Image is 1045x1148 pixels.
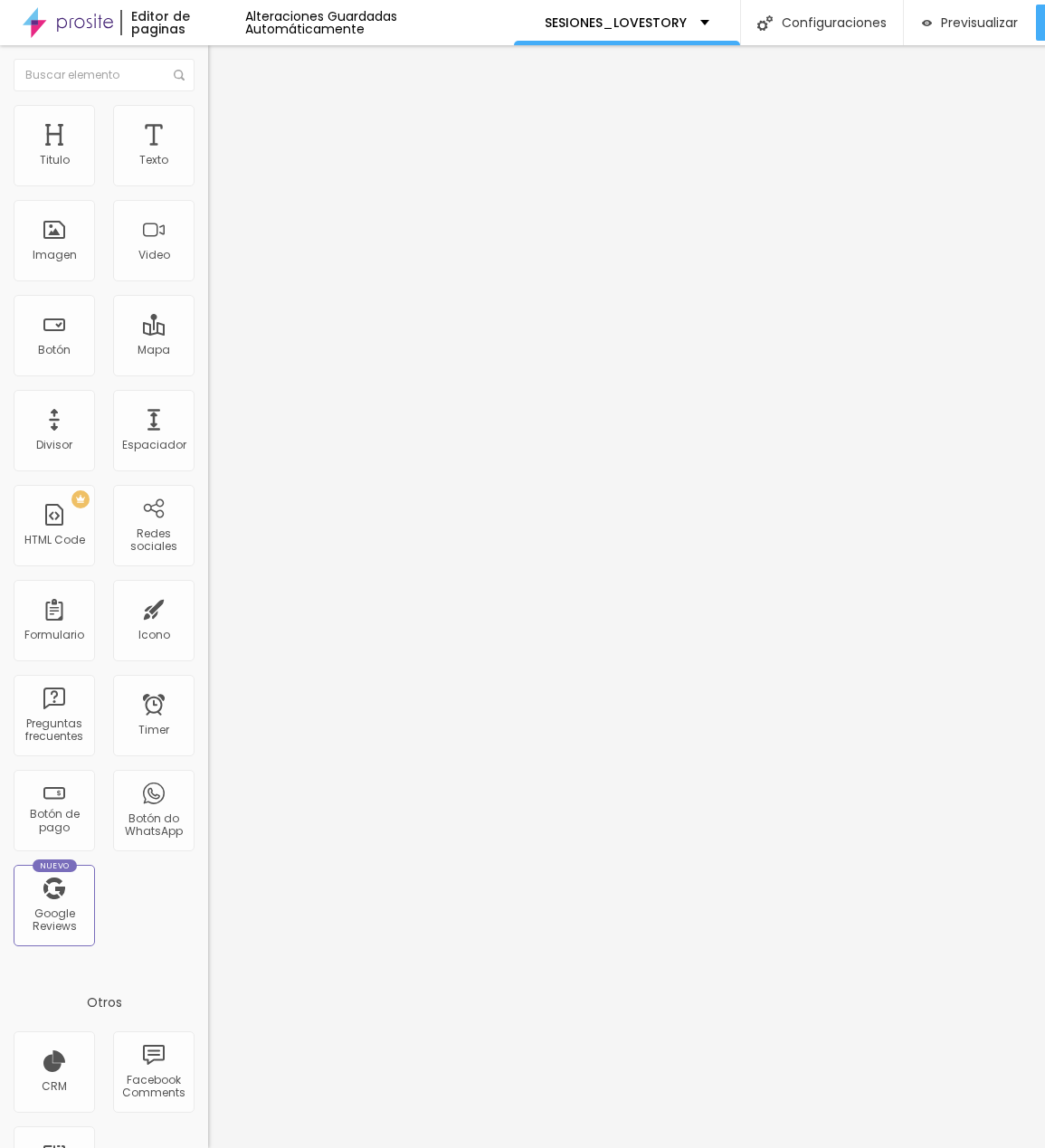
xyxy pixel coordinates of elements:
[138,249,170,261] div: Video
[138,344,170,356] div: Mapa
[18,907,90,934] div: Google Reviews
[138,724,169,736] div: Timer
[118,812,189,839] div: Botón do WhatsApp
[757,15,773,31] img: Icone
[118,1074,189,1100] div: Facebook Comments
[38,344,71,356] div: Botón
[40,154,70,166] div: Titulo
[922,15,932,31] img: view-1.svg
[245,10,514,35] div: Alteraciones Guardadas Automáticamente
[24,629,84,641] div: Formulario
[118,527,189,554] div: Redes sociales
[36,439,72,451] div: Divisor
[122,439,186,451] div: Espaciador
[138,629,170,641] div: Icono
[139,154,168,166] div: Texto
[24,534,85,546] div: HTML Code
[545,16,687,29] p: SESIONES_LOVESTORY
[14,59,195,91] input: Buscar elemento
[941,15,1018,30] span: Previsualizar
[42,1080,67,1093] div: CRM
[33,249,77,261] div: Imagen
[904,5,1036,41] button: Previsualizar
[174,70,185,81] img: Icone
[18,717,90,744] div: Preguntas frecuentes
[120,10,245,35] div: Editor de paginas
[33,859,77,872] div: Nuevo
[18,808,90,834] div: Botón de pago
